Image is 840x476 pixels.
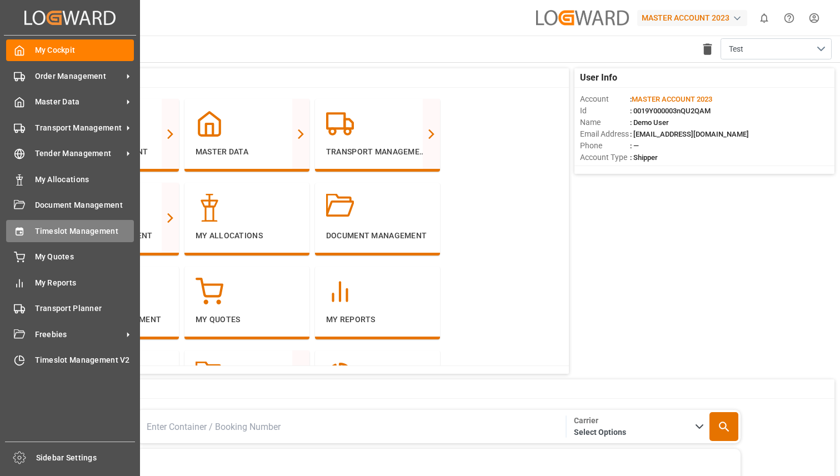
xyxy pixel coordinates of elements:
[35,148,123,159] span: Tender Management
[729,43,743,55] span: Test
[138,413,562,440] input: Enter Container / Booking Number
[630,118,669,127] span: : Demo User
[35,71,123,82] span: Order Management
[35,174,134,186] span: My Allocations
[630,95,712,103] span: :
[35,199,134,211] span: Document Management
[580,128,630,140] span: Email Address
[6,349,134,371] a: Timeslot Management V2
[6,39,134,61] a: My Cockpit
[580,140,630,152] span: Phone
[630,107,711,115] span: : 0019Y000003nQU2QAM
[580,152,630,163] span: Account Type
[536,10,629,25] img: Logward_GreyLogo.png_1707455360.png
[709,412,738,441] button: Search
[35,277,134,289] span: My Reports
[580,105,630,117] span: Id
[196,314,298,325] p: My Quotes
[6,272,134,293] a: My Reports
[574,427,693,438] span: Select Options
[35,354,134,366] span: Timeslot Management V2
[35,226,134,237] span: Timeslot Management
[580,93,630,105] span: Account
[196,146,298,158] p: Master Data
[326,314,429,325] p: My Reports
[35,122,123,134] span: Transport Management
[637,7,752,28] button: MASTER ACCOUNT 2023
[6,298,134,319] a: Transport Planner
[580,71,617,84] span: User Info
[6,168,134,190] a: My Allocations
[35,96,123,108] span: Master Data
[632,95,712,103] span: MASTER ACCOUNT 2023
[326,146,429,158] p: Transport Management
[35,251,134,263] span: My Quotes
[35,329,123,340] span: Freebies
[630,153,658,162] span: : Shipper
[580,117,630,128] span: Name
[6,194,134,216] a: Document Management
[6,246,134,268] a: My Quotes
[630,142,639,150] span: : —
[721,38,832,59] button: open menu
[777,6,802,31] button: Help Center
[326,230,429,242] p: Document Management
[630,130,749,138] span: : [EMAIL_ADDRESS][DOMAIN_NAME]
[35,303,134,314] span: Transport Planner
[36,452,136,464] span: Sidebar Settings
[570,413,706,440] button: open menu
[574,415,693,427] span: Carrier
[6,220,134,242] a: Timeslot Management
[752,6,777,31] button: show 0 new notifications
[196,230,298,242] p: My Allocations
[35,44,134,56] span: My Cockpit
[637,10,747,26] div: MASTER ACCOUNT 2023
